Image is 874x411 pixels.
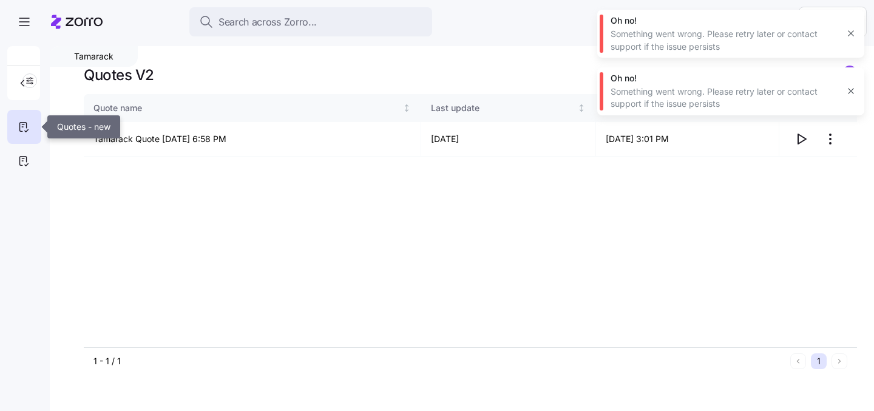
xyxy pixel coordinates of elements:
button: Search across Zorro... [189,7,432,36]
div: Tamarack [50,46,138,67]
td: Tamarack Quote [DATE] 6:58 PM [84,122,421,157]
div: Not sorted [577,104,586,112]
div: Something went wrong. Please retry later or contact support if the issue persists [611,28,838,53]
span: Search across Zorro... [218,15,317,30]
div: Quote name [93,101,400,115]
button: 1 [811,353,827,369]
button: Previous page [790,353,806,369]
th: Quote nameNot sorted [84,94,421,122]
th: Last runNot sorted [596,94,779,122]
div: Not sorted [402,104,411,112]
div: Oh no! [611,15,838,27]
button: Next page [832,353,847,369]
th: Last updateNot sorted [421,94,596,122]
td: [DATE] [421,122,596,157]
div: Oh no! [611,72,838,84]
h1: Quotes V2 [84,66,154,84]
td: [DATE] 3:01 PM [596,122,779,157]
div: Last update [431,101,575,115]
div: 1 - 1 / 1 [93,355,785,367]
div: Something went wrong. Please retry later or contact support if the issue persists [611,86,838,110]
